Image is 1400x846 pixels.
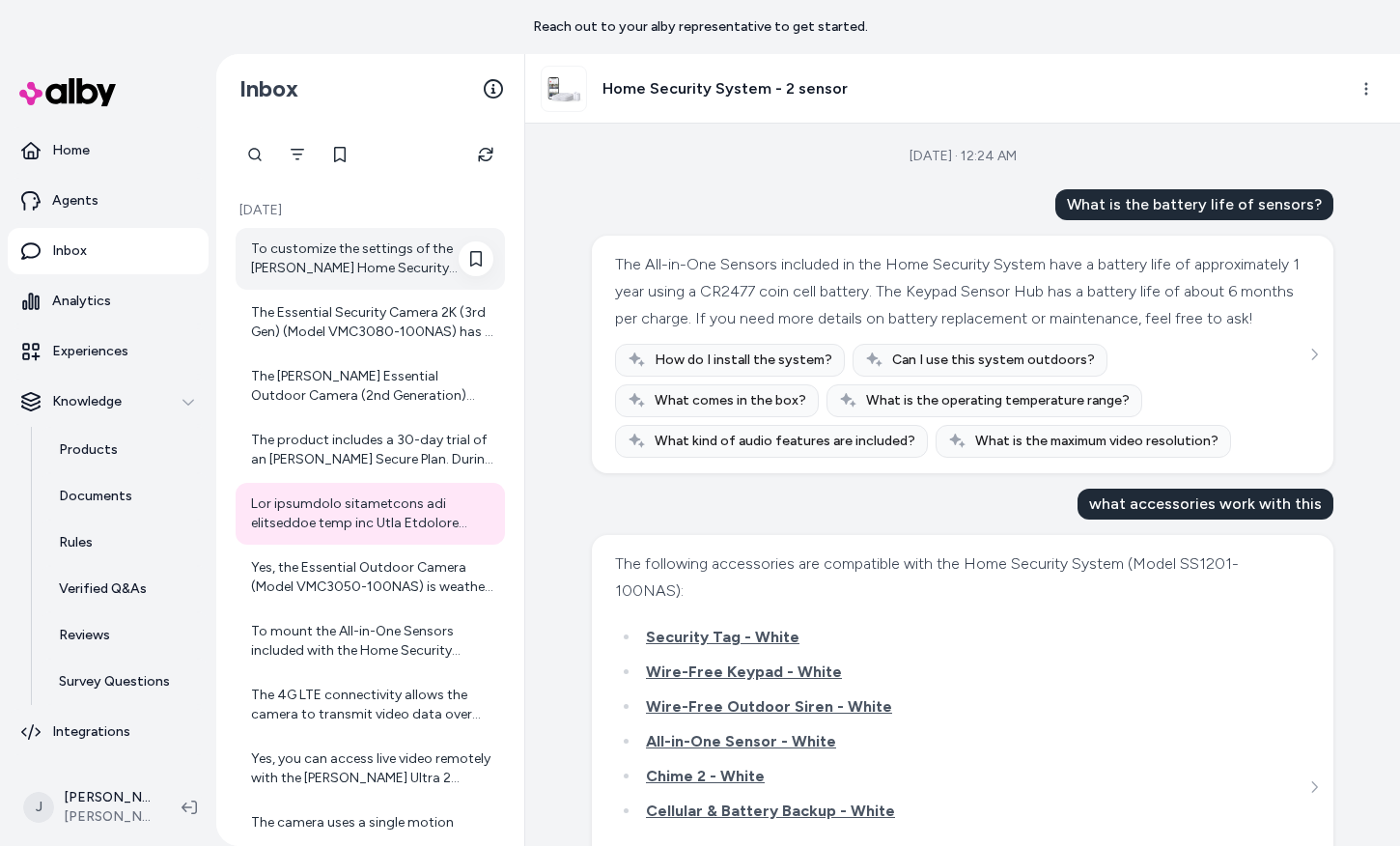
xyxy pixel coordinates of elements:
[236,738,505,800] a: Yes, you can access live video remotely with the [PERSON_NAME] Ultra 2 Camera. By using the [PERS...
[40,612,209,659] a: Reviews
[59,579,147,599] p: Verified Q&As
[646,628,799,646] span: Security Tag - White
[236,610,505,672] a: To mount the All-in-One Sensors included with the Home Security System (Model Home Security Syste...
[1078,489,1333,520] div: what accessories work with this
[236,201,505,220] p: [DATE]
[8,178,209,224] a: Agents
[251,367,493,406] div: The [PERSON_NAME] Essential Outdoor Camera (2nd Generation) offers a battery life of up to 4 mont...
[646,767,765,785] span: Chime 2 - White
[1302,775,1326,799] button: See more
[1055,189,1333,220] div: What is the battery life of sensors?
[466,135,505,174] button: Refresh
[602,77,848,100] h3: Home Security System - 2 sensor
[542,67,586,111] img: security-system-2sensors-keypad-cellphone-w.png
[251,431,493,469] div: The product includes a 30-day trial of an [PERSON_NAME] Secure Plan. During this trial, you can e...
[646,697,892,716] span: Wire-Free Outdoor Siren - White
[8,328,209,375] a: Experiences
[59,487,132,506] p: Documents
[533,17,868,37] p: Reach out to your alby representative to get started.
[655,432,915,451] span: What kind of audio features are included?
[646,663,842,681] span: Wire-Free Keypad - White
[8,709,209,755] a: Integrations
[52,722,130,742] p: Integrations
[64,807,151,827] span: [PERSON_NAME] Prod
[655,351,832,370] span: How do I install the system?
[251,558,493,597] div: Yes, the Essential Outdoor Camera (Model VMC3050-100NAS) is weather resistant and designed for ou...
[866,391,1130,410] span: What is the operating temperature range?
[646,732,836,750] span: All-in-One Sensor - White
[236,355,505,417] a: The [PERSON_NAME] Essential Outdoor Camera (2nd Generation) offers a battery life of up to 4 mont...
[251,303,493,342] div: The Essential Security Camera 2K (3rd Gen) (Model VMC3080-100NAS) has a battery life of up to 4 m...
[40,659,209,705] a: Survey Questions
[64,788,151,807] p: [PERSON_NAME]
[236,419,505,481] a: The product includes a 30-day trial of an [PERSON_NAME] Secure Plan. During this trial, you can e...
[655,391,806,410] span: What comes in the box?
[52,191,98,211] p: Agents
[52,392,122,411] p: Knowledge
[8,278,209,324] a: Analytics
[40,566,209,612] a: Verified Q&As
[236,228,505,290] a: To customize the settings of the [PERSON_NAME] Home Security System, you use the [PERSON_NAME] Se...
[59,626,110,645] p: Reviews
[59,533,93,552] p: Rules
[40,520,209,566] a: Rules
[59,672,170,691] p: Survey Questions
[1302,343,1326,366] button: See more
[19,78,116,106] img: alby Logo
[236,674,505,736] a: The 4G LTE connectivity allows the camera to transmit video data over cellular networks, ensuring...
[52,141,90,160] p: Home
[59,440,118,460] p: Products
[278,135,317,174] button: Filter
[23,792,54,823] span: J
[239,74,298,103] h2: Inbox
[52,342,128,361] p: Experiences
[975,432,1218,451] span: What is the maximum video resolution?
[52,241,87,261] p: Inbox
[646,802,895,820] span: Cellular & Battery Backup - White
[236,483,505,545] a: Lor ipsumdolo sitametcons adi elitseddoe temp inc Utla Etdolore Magnaa (Enima MI9065-378VEN): - [...
[251,494,493,533] div: Lor ipsumdolo sitametcons adi elitseddoe temp inc Utla Etdolore Magnaa (Enima MI9065-378VEN): - [...
[236,292,505,353] a: The Essential Security Camera 2K (3rd Gen) (Model VMC3080-100NAS) has a battery life of up to 4 m...
[8,127,209,174] a: Home
[12,776,166,838] button: J[PERSON_NAME][PERSON_NAME] Prod
[52,292,111,311] p: Analytics
[251,622,493,661] div: To mount the All-in-One Sensors included with the Home Security System (Model Home Security Syste...
[40,473,209,520] a: Documents
[251,749,493,788] div: Yes, you can access live video remotely with the [PERSON_NAME] Ultra 2 Camera. By using the [PERS...
[892,351,1095,370] span: Can I use this system outdoors?
[910,147,1017,166] div: [DATE] · 12:24 AM
[251,686,493,724] div: The 4G LTE connectivity allows the camera to transmit video data over cellular networks, ensuring...
[615,550,1305,605] div: The following accessories are compatible with the Home Security System (Model SS1201-100NAS):
[615,251,1305,332] div: The All-in-One Sensors included in the Home Security System have a battery life of approximately ...
[40,427,209,473] a: Products
[251,240,493,278] div: To customize the settings of the [PERSON_NAME] Home Security System, you use the [PERSON_NAME] Se...
[236,547,505,608] a: Yes, the Essential Outdoor Camera (Model VMC3050-100NAS) is weather resistant and designed for ou...
[8,228,209,274] a: Inbox
[8,379,209,425] button: Knowledge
